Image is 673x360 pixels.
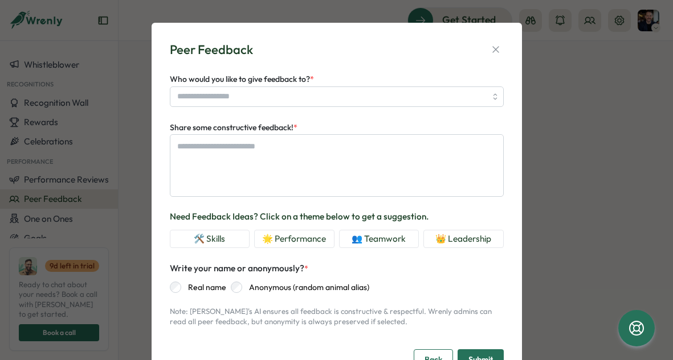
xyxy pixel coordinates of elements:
[170,263,304,274] span: Write your name or anonymously?
[423,230,504,248] button: 👑 Leadership
[170,307,504,326] p: Note: [PERSON_NAME]'s AI ensures all feedback is constructive & respectful. Wrenly admins can rea...
[181,282,226,293] label: Real name
[170,230,250,248] button: 🛠️ Skills
[170,41,253,59] div: Peer Feedback
[170,74,310,84] span: Who would you like to give feedback to?
[170,122,293,133] span: Share some constructive feedback!
[170,210,504,223] p: Need Feedback Ideas? Click on a theme below to get a suggestion.
[339,230,419,248] button: 👥 Teamwork
[242,282,369,293] label: Anonymous (random animal alias)
[254,230,335,248] button: 🌟 Performance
